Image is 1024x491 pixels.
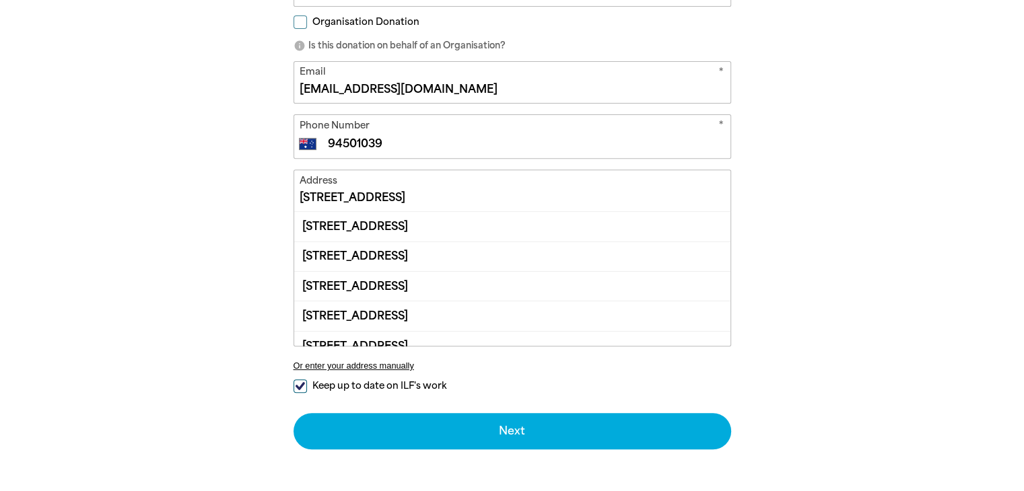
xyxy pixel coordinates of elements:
[312,379,446,392] span: Keep up to date on ILF's work
[312,15,419,28] span: Organisation Donation
[294,212,730,241] div: [STREET_ADDRESS]
[294,379,307,393] input: Keep up to date on ILF's work
[294,40,306,52] i: info
[294,15,307,29] input: Organisation Donation
[294,413,731,449] button: Next
[294,331,730,361] div: [STREET_ADDRESS]
[294,361,731,371] button: Or enter your address manually
[294,241,730,271] div: [STREET_ADDRESS]
[294,39,731,52] p: Is this donation on behalf of an Organisation?
[294,301,730,330] div: [STREET_ADDRESS]
[718,118,724,135] i: Required
[294,271,730,301] div: [STREET_ADDRESS]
